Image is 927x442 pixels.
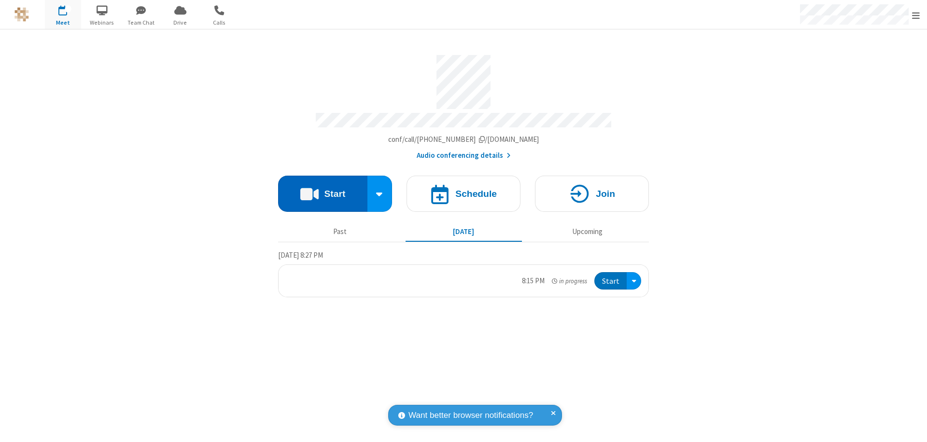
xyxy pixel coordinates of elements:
[324,189,345,198] h4: Start
[14,7,29,22] img: QA Selenium DO NOT DELETE OR CHANGE
[455,189,497,198] h4: Schedule
[162,18,198,27] span: Drive
[627,272,641,290] div: Open menu
[417,150,511,161] button: Audio conferencing details
[45,18,81,27] span: Meet
[408,409,533,422] span: Want better browser notifications?
[522,276,545,287] div: 8:15 PM
[552,276,587,286] em: in progress
[406,222,522,241] button: [DATE]
[278,176,367,212] button: Start
[282,222,398,241] button: Past
[278,48,649,161] section: Account details
[529,222,646,241] button: Upcoming
[123,18,159,27] span: Team Chat
[278,249,649,298] section: Today's Meetings
[594,272,627,290] button: Start
[65,5,71,13] div: 1
[388,135,539,144] span: Copy my meeting room link
[84,18,120,27] span: Webinars
[201,18,238,27] span: Calls
[596,189,615,198] h4: Join
[407,176,520,212] button: Schedule
[388,134,539,145] button: Copy my meeting room linkCopy my meeting room link
[367,176,393,212] div: Start conference options
[535,176,649,212] button: Join
[278,250,323,260] span: [DATE] 8:27 PM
